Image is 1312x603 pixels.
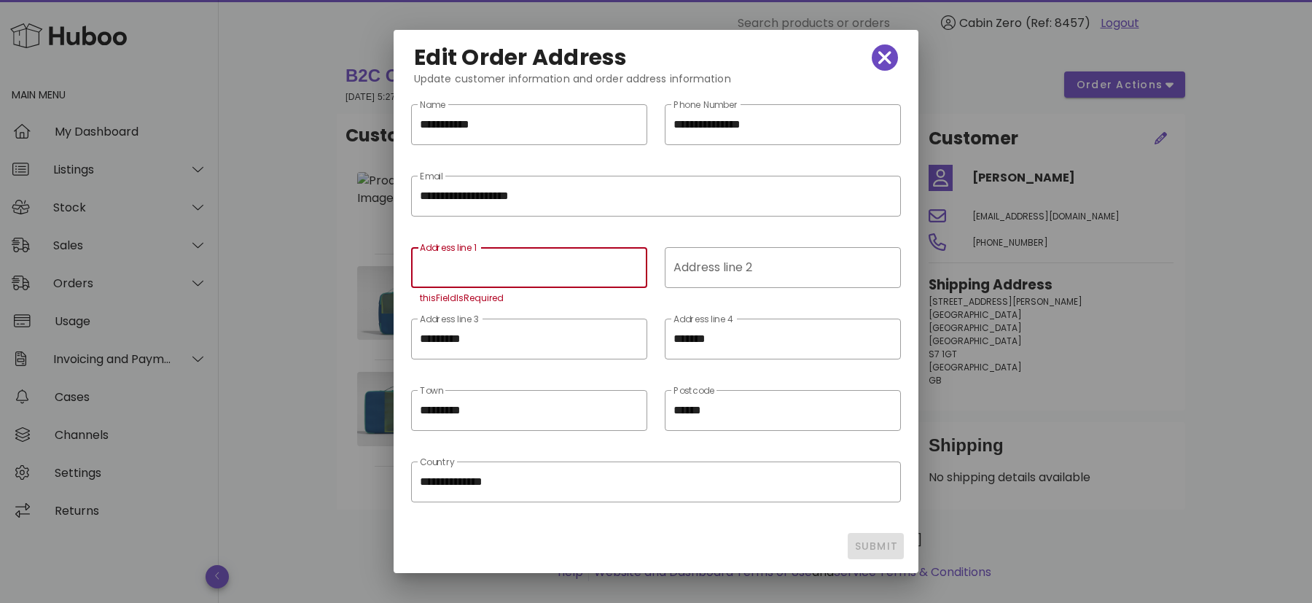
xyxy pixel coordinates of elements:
[673,386,714,397] label: Postcode
[673,314,734,325] label: Address line 4
[420,100,445,111] label: Name
[402,71,910,98] div: Update customer information and order address information
[420,171,443,182] label: Email
[420,314,479,325] label: Address line 3
[414,46,628,69] h2: Edit Order Address
[420,386,443,397] label: Town
[420,294,639,303] div: thisFieldIsRequired
[420,243,477,254] label: Address line 1
[420,457,455,468] label: Country
[673,100,738,111] label: Phone Number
